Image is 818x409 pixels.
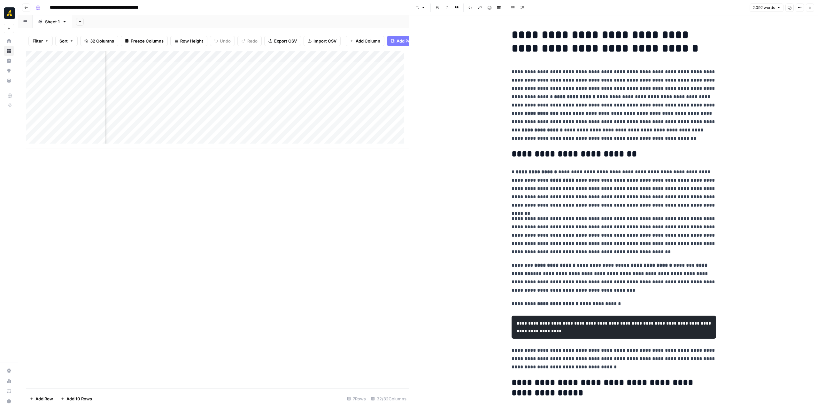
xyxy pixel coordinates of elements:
button: Import CSV [304,36,341,46]
button: Freeze Columns [121,36,168,46]
span: Row Height [180,38,203,44]
span: Export CSV [274,38,297,44]
span: Sort [59,38,68,44]
button: Workspace: Marketers in Demand [4,5,14,21]
button: Filter [28,36,53,46]
button: 32 Columns [80,36,118,46]
a: Learning Hub [4,386,14,396]
div: 7 Rows [344,394,368,404]
button: Row Height [170,36,207,46]
a: Home [4,36,14,46]
span: 2.092 words [752,5,775,11]
button: 2.092 words [750,4,783,12]
button: Help + Support [4,396,14,406]
span: Add Power Agent [397,38,431,44]
a: Usage [4,376,14,386]
a: Settings [4,366,14,376]
a: Sheet 1 [33,15,72,28]
span: 32 Columns [90,38,114,44]
a: Insights [4,56,14,66]
span: Undo [220,38,231,44]
button: Export CSV [264,36,301,46]
button: Undo [210,36,235,46]
span: Redo [247,38,258,44]
div: 32/32 Columns [368,394,409,404]
button: Redo [237,36,262,46]
span: Add 10 Rows [66,396,92,402]
button: Sort [55,36,78,46]
button: Add Column [346,36,384,46]
span: Freeze Columns [131,38,164,44]
button: Add Row [26,394,57,404]
button: Add 10 Rows [57,394,96,404]
img: Marketers in Demand Logo [4,7,15,19]
span: Add Row [35,396,53,402]
a: Opportunities [4,66,14,76]
a: Browse [4,46,14,56]
button: Add Power Agent [387,36,435,46]
div: Sheet 1 [45,19,60,25]
a: Your Data [4,75,14,86]
span: Filter [33,38,43,44]
span: Import CSV [313,38,336,44]
span: Add Column [356,38,380,44]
